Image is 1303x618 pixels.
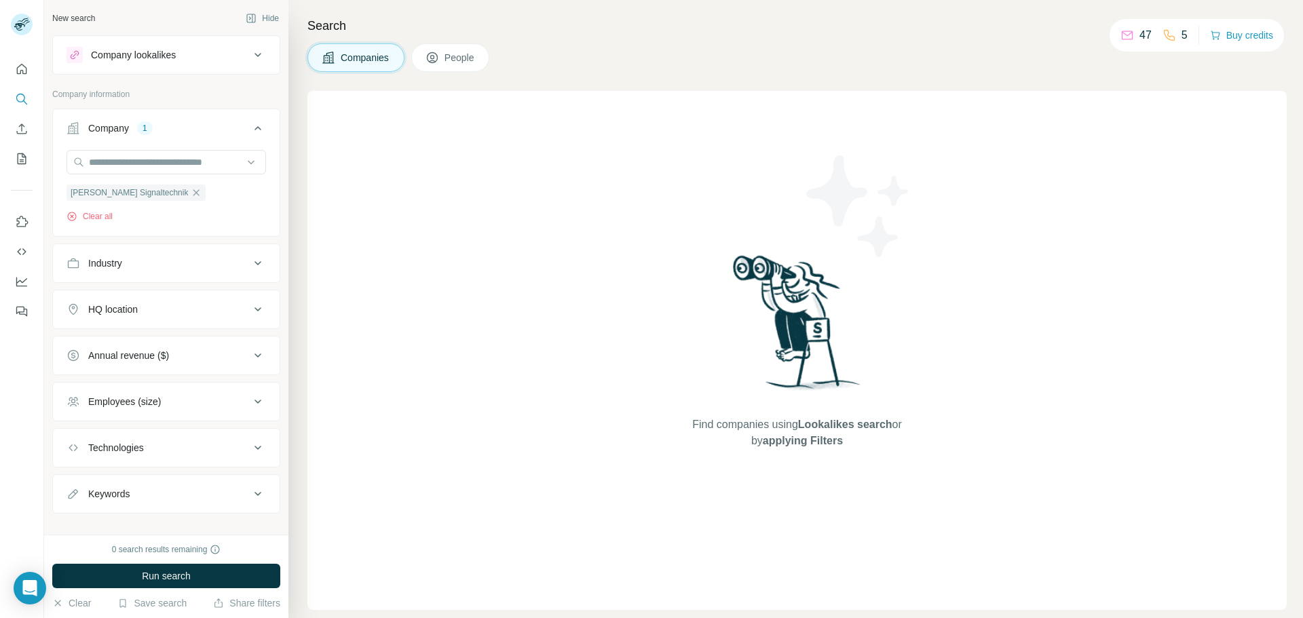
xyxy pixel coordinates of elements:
[88,121,129,135] div: Company
[688,417,905,449] span: Find companies using or by
[71,187,188,199] span: [PERSON_NAME] Signaltechnik
[53,339,280,372] button: Annual revenue ($)
[1139,27,1152,43] p: 47
[53,112,280,150] button: Company1
[52,12,95,24] div: New search
[236,8,288,28] button: Hide
[53,39,280,71] button: Company lookalikes
[727,252,868,403] img: Surfe Illustration - Woman searching with binoculars
[52,88,280,100] p: Company information
[142,569,191,583] span: Run search
[88,349,169,362] div: Annual revenue ($)
[53,385,280,418] button: Employees (size)
[88,256,122,270] div: Industry
[213,596,280,610] button: Share filters
[53,247,280,279] button: Industry
[445,51,476,64] span: People
[797,145,920,267] img: Surfe Illustration - Stars
[1210,26,1273,45] button: Buy credits
[11,269,33,294] button: Dashboard
[67,210,113,223] button: Clear all
[53,431,280,464] button: Technologies
[341,51,390,64] span: Companies
[88,487,130,501] div: Keywords
[11,87,33,111] button: Search
[88,441,144,455] div: Technologies
[53,293,280,326] button: HQ location
[52,596,91,610] button: Clear
[88,303,138,316] div: HQ location
[763,435,843,446] span: applying Filters
[117,596,187,610] button: Save search
[112,543,221,556] div: 0 search results remaining
[137,122,153,134] div: 1
[53,478,280,510] button: Keywords
[11,210,33,234] button: Use Surfe on LinkedIn
[52,564,280,588] button: Run search
[11,147,33,171] button: My lists
[11,239,33,264] button: Use Surfe API
[307,16,1287,35] h4: Search
[1182,27,1188,43] p: 5
[88,395,161,408] div: Employees (size)
[798,419,892,430] span: Lookalikes search
[91,48,176,62] div: Company lookalikes
[11,299,33,324] button: Feedback
[11,57,33,81] button: Quick start
[14,572,46,604] div: Open Intercom Messenger
[11,117,33,141] button: Enrich CSV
